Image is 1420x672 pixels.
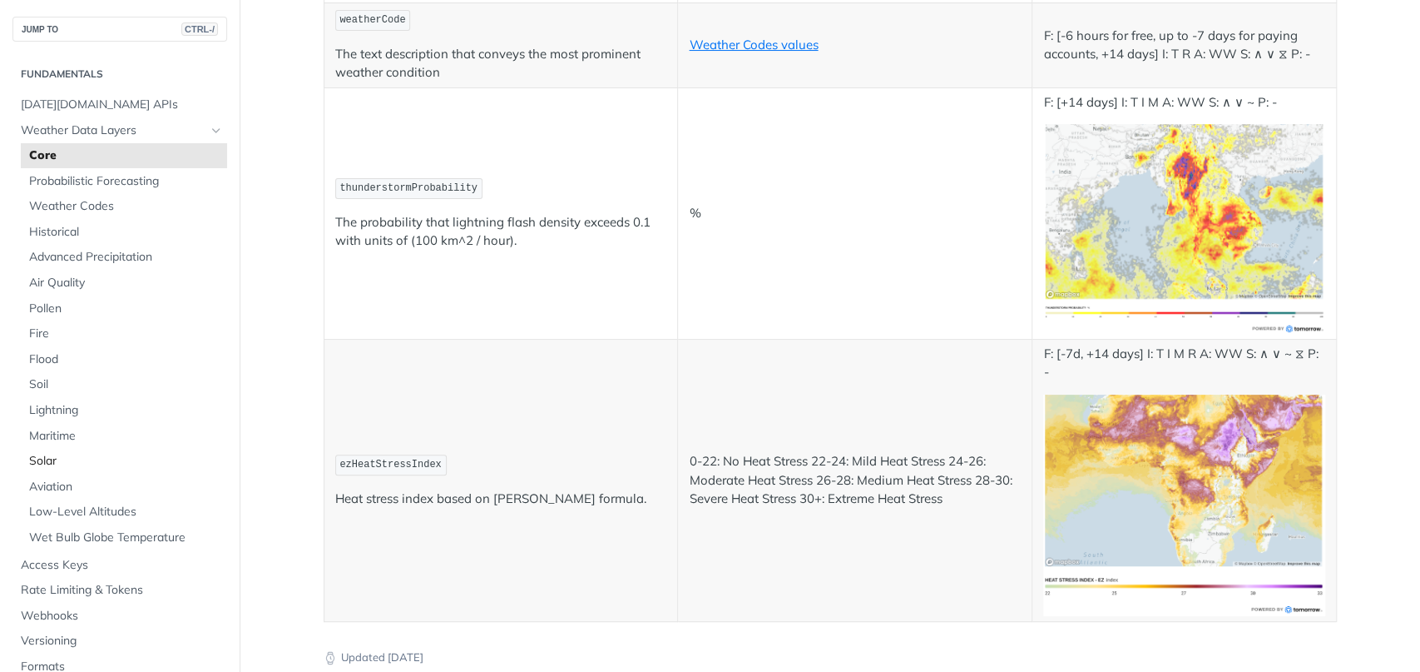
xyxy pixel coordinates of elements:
[21,582,223,599] span: Rate Limiting & Tokens
[12,578,227,603] a: Rate Limiting & Tokens
[339,182,477,194] span: thunderstormProbability
[21,525,227,550] a: Wet Bulb Globe Temperature
[29,326,223,342] span: Fire
[21,143,227,168] a: Core
[210,124,223,137] button: Hide subpages for Weather Data Layers
[21,220,227,245] a: Historical
[29,275,223,291] span: Air Quality
[21,372,227,397] a: Soil
[335,490,667,509] p: Heat stress index based on [PERSON_NAME] formula.
[339,14,405,26] span: weatherCode
[21,500,227,525] a: Low-Level Altitudes
[21,398,227,423] a: Lightning
[12,629,227,654] a: Versioning
[1043,93,1324,112] p: F: [+14 days] I: T I M A: WW S: ∧ ∨ ~ P: -
[12,67,227,82] h2: Fundamentals
[29,479,223,495] span: Aviation
[29,224,223,241] span: Historical
[1043,496,1324,512] span: Expand image
[324,650,1337,666] p: Updated [DATE]
[21,424,227,449] a: Maritime
[29,504,223,520] span: Low-Level Altitudes
[29,249,223,266] span: Advanced Precipitation
[29,147,223,164] span: Core
[12,17,227,42] button: JUMP TOCTRL-/
[21,245,227,270] a: Advanced Precipitation
[12,118,227,143] a: Weather Data LayersHide subpages for Weather Data Layers
[1043,27,1324,64] p: F: [-6 hours for free, up to -7 days for paying accounts, +14 days] I: T R A: WW S: ∧ ∨ ⧖ P: -
[12,92,227,117] a: [DATE][DOMAIN_NAME] APIs
[21,633,223,650] span: Versioning
[339,459,441,470] span: ezHeatStressIndex
[29,351,223,368] span: Flood
[21,475,227,500] a: Aviation
[29,198,223,215] span: Weather Codes
[29,376,223,393] span: Soil
[21,347,227,372] a: Flood
[1043,345,1324,382] p: F: [-7d, +14 days] I: T I M R A: WW S: ∧ ∨ ~ ⧖ P: -
[21,97,223,113] span: [DATE][DOMAIN_NAME] APIs
[689,37,818,52] a: Weather Codes values
[181,22,218,36] span: CTRL-/
[335,213,667,251] p: The probability that lightning flash density exceeds 0.1 with units of (100 km^2 / hour).
[29,173,223,190] span: Probabilistic Forecasting
[21,557,223,574] span: Access Keys
[29,428,223,445] span: Maritime
[21,296,227,321] a: Pollen
[29,453,223,470] span: Solar
[21,608,223,625] span: Webhooks
[21,449,227,474] a: Solar
[29,301,223,317] span: Pollen
[29,402,223,419] span: Lightning
[21,271,227,296] a: Air Quality
[689,204,1021,223] p: %
[12,604,227,629] a: Webhooks
[689,452,1021,509] p: 0-22: No Heat Stress 22-24: Mild Heat Stress 24-26: Moderate Heat Stress 26-28: Medium Heat Stres...
[335,45,667,82] p: The text description that conveys the most prominent weather condition
[29,530,223,546] span: Wet Bulb Globe Temperature
[21,169,227,194] a: Probabilistic Forecasting
[21,194,227,219] a: Weather Codes
[1043,220,1324,236] span: Expand image
[12,553,227,578] a: Access Keys
[21,321,227,346] a: Fire
[21,122,205,139] span: Weather Data Layers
